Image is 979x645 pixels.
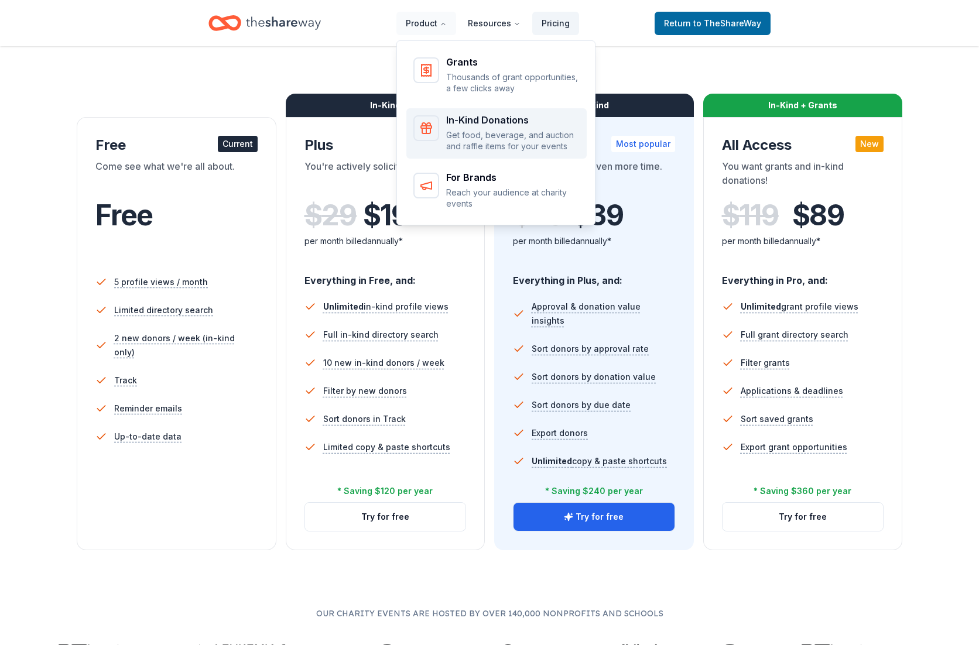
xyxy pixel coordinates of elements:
[446,57,580,67] div: Grants
[545,484,643,498] div: * Saving $240 per year
[208,9,321,37] a: Home
[114,275,208,289] span: 5 profile views / month
[611,136,675,152] div: Most popular
[571,199,623,232] span: $ 39
[458,12,530,35] button: Resources
[323,384,407,398] span: Filter by new donors
[741,356,790,370] span: Filter grants
[532,12,579,35] a: Pricing
[396,9,579,37] nav: Main
[323,328,439,342] span: Full in-kind directory search
[114,373,137,387] span: Track
[397,41,596,226] div: Product
[722,263,884,288] div: Everything in Pro, and:
[47,606,932,620] p: Our charity events are hosted by over 140,000 nonprofits and schools
[741,301,781,311] span: Unlimited
[396,12,456,35] button: Product
[218,136,258,152] div: Current
[323,301,364,311] span: Unlimited
[532,342,649,356] span: Sort donors by approval rate
[304,234,467,248] div: per month billed annually*
[722,234,884,248] div: per month billed annually*
[446,71,580,94] p: Thousands of grant opportunities, a few clicks away
[95,159,258,192] div: Come see what we're all about.
[532,398,631,412] span: Sort donors by due date
[446,187,580,210] p: Reach your audience at charity events
[304,159,467,192] div: You're actively soliciting donations.
[305,503,466,531] button: Try for free
[114,303,213,317] span: Limited directory search
[323,301,449,311] span: in-kind profile views
[664,16,761,30] span: Return
[406,166,587,217] a: For BrandsReach your audience at charity events
[723,503,884,531] button: Try for free
[514,503,675,531] button: Try for free
[532,456,667,466] span: copy & paste shortcuts
[741,301,858,311] span: grant profile views
[323,356,444,370] span: 10 new in-kind donors / week
[532,300,675,328] span: Approval & donation value insights
[446,115,580,125] div: In-Kind Donations
[323,440,450,454] span: Limited copy & paste shortcuts
[792,199,844,232] span: $ 89
[406,108,587,159] a: In-Kind DonationsGet food, beverage, and auction and raffle items for your events
[406,50,587,101] a: GrantsThousands of grant opportunities, a few clicks away
[741,328,848,342] span: Full grant directory search
[446,129,580,152] p: Get food, beverage, and auction and raffle items for your events
[114,331,258,359] span: 2 new donors / week (in-kind only)
[703,94,903,117] div: In-Kind + Grants
[446,173,580,182] div: For Brands
[95,136,258,155] div: Free
[286,94,485,117] div: In-Kind
[741,440,847,454] span: Export grant opportunities
[304,263,467,288] div: Everything in Free, and:
[754,484,851,498] div: * Saving $360 per year
[513,234,675,248] div: per month billed annually*
[337,484,433,498] div: * Saving $120 per year
[532,456,572,466] span: Unlimited
[722,136,884,155] div: All Access
[513,263,675,288] div: Everything in Plus, and:
[655,12,771,35] a: Returnto TheShareWay
[693,18,761,28] span: to TheShareWay
[114,402,182,416] span: Reminder emails
[722,159,884,192] div: You want grants and in-kind donations!
[741,412,813,426] span: Sort saved grants
[363,199,409,232] span: $ 19
[95,198,153,232] span: Free
[114,430,182,444] span: Up-to-date data
[741,384,843,398] span: Applications & deadlines
[323,412,406,426] span: Sort donors in Track
[532,426,588,440] span: Export donors
[855,136,884,152] div: New
[532,370,656,384] span: Sort donors by donation value
[304,136,467,155] div: Plus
